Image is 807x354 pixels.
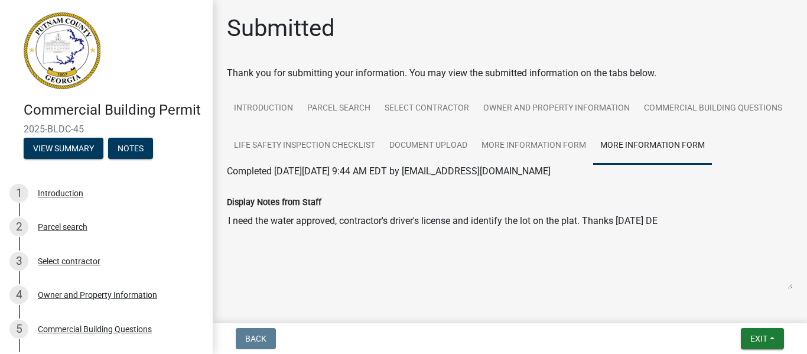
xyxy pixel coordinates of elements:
button: Notes [108,138,153,159]
div: Parcel search [38,223,87,231]
button: Back [236,328,276,349]
button: Exit [741,328,784,349]
div: 5 [9,320,28,339]
div: 3 [9,252,28,271]
a: Commercial Building Questions [637,90,789,128]
div: 1 [9,184,28,203]
textarea: I need the water approved, contractor's driver's license and identify the lot on the plat. Thanks... [227,209,793,290]
div: 4 [9,285,28,304]
span: Back [245,334,266,343]
div: Introduction [38,189,83,197]
wm-modal-confirm: Summary [24,144,103,154]
div: Owner and Property Information [38,291,157,299]
a: Introduction [227,90,300,128]
button: View Summary [24,138,103,159]
div: Thank you for submitting your information. You may view the submitted information on the tabs below. [227,66,793,80]
a: Life Safety Inspection Checklist [227,127,382,165]
a: Select contractor [378,90,476,128]
h4: Commercial Building Permit [24,102,203,119]
label: Display Notes from Staff [227,199,321,207]
img: Putnam County, Georgia [24,12,100,89]
a: More Information Form [474,127,593,165]
div: Select contractor [38,257,100,265]
div: 2 [9,217,28,236]
span: Exit [750,334,767,343]
a: Owner and Property Information [476,90,637,128]
span: Completed [DATE][DATE] 9:44 AM EDT by [EMAIL_ADDRESS][DOMAIN_NAME] [227,165,551,177]
wm-modal-confirm: Notes [108,144,153,154]
a: Parcel search [300,90,378,128]
div: Commercial Building Questions [38,325,152,333]
a: More Information Form [593,127,712,165]
span: 2025-BLDC-45 [24,124,189,135]
a: Document Upload [382,127,474,165]
h1: Submitted [227,14,335,43]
